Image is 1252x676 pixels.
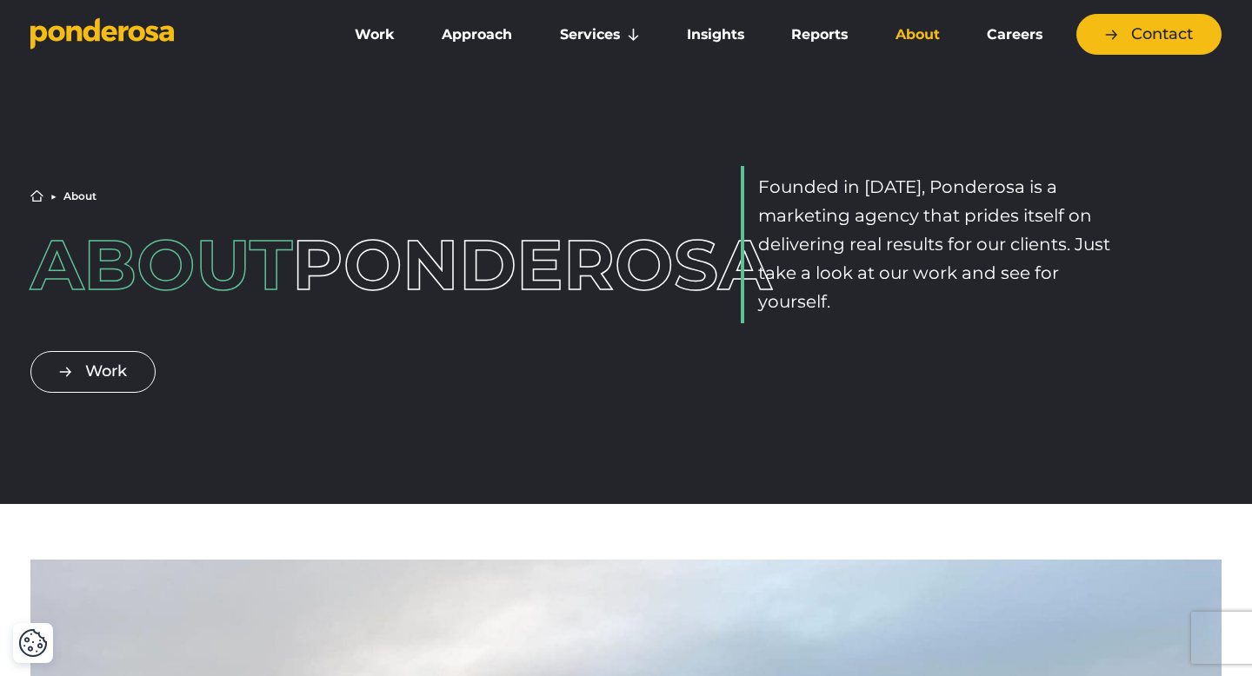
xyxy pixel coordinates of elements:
[875,17,959,53] a: About
[667,17,764,53] a: Insights
[967,17,1062,53] a: Careers
[18,628,48,658] img: Revisit consent button
[335,17,415,53] a: Work
[63,191,97,202] li: About
[30,189,43,202] a: Home
[30,230,511,300] h1: Ponderosa
[540,17,660,53] a: Services
[758,173,1121,316] p: Founded in [DATE], Ponderosa is a marketing agency that prides itself on delivering real results ...
[18,628,48,658] button: Cookie Settings
[1076,14,1222,55] a: Contact
[771,17,868,53] a: Reports
[50,191,57,202] li: ▶︎
[30,17,309,52] a: Go to homepage
[30,222,292,307] span: About
[30,351,156,392] a: Work
[422,17,532,53] a: Approach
